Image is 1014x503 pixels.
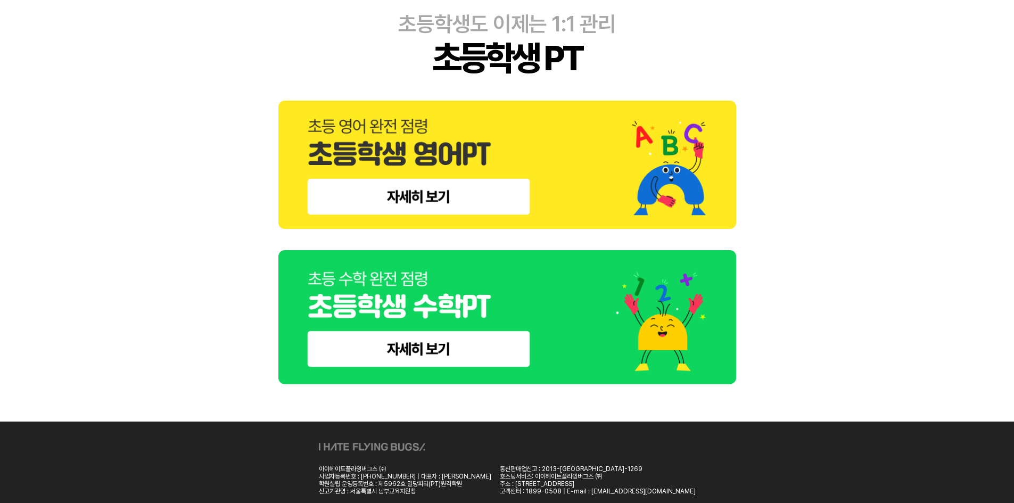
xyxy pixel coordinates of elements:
[432,37,582,79] div: 초등학생 PT
[278,250,736,385] img: elementary-math
[500,473,696,480] div: 호스팅서비스: 아이헤이트플라잉버그스 ㈜
[319,443,425,451] img: ihateflyingbugs
[278,101,736,229] img: elementary-english
[319,480,491,488] div: 학원설립 운영등록번호 : 제5962호 밀당피티(PT)원격학원
[500,480,696,488] div: 주소 : [STREET_ADDRESS]
[319,465,491,473] div: 아이헤이트플라잉버그스 ㈜
[500,488,696,495] div: 고객센터 : 1899-0508 | E-mail : [EMAIL_ADDRESS][DOMAIN_NAME]
[500,465,696,473] div: 통신판매업신고 : 2013-[GEOGRAPHIC_DATA]-1269
[398,11,616,37] div: 초등학생도 이제는 1:1 관리
[319,473,491,480] div: 사업자등록번호 : [PHONE_NUMBER] | 대표자 : [PERSON_NAME]
[319,488,491,495] div: 신고기관명 : 서울특별시 남부교육지원청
